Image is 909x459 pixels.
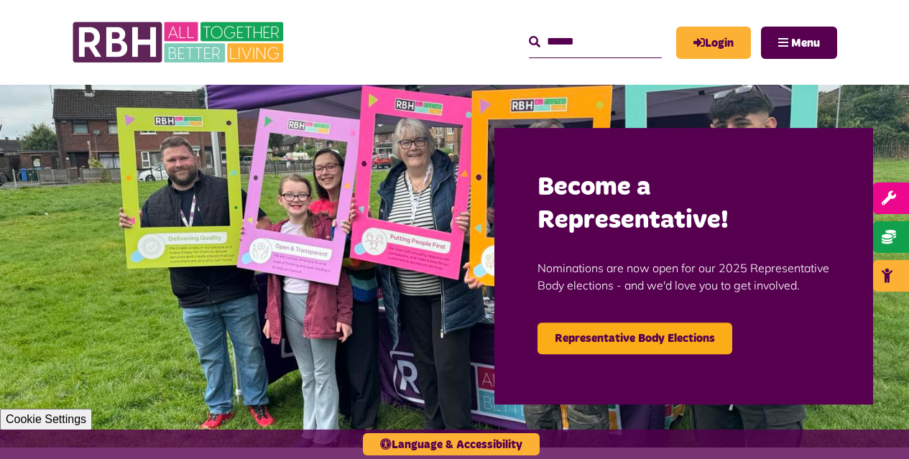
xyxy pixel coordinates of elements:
button: Language & Accessibility [363,433,540,455]
img: RBH [72,14,287,70]
a: Representative Body Elections [537,323,732,354]
button: Navigation [761,27,837,59]
span: Menu [791,37,820,49]
p: Nominations are now open for our 2025 Representative Body elections - and we'd love you to get in... [537,238,830,315]
h2: Become a Representative! [537,171,830,238]
a: MyRBH [676,27,751,59]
